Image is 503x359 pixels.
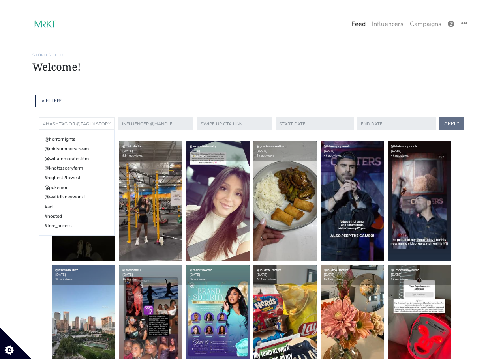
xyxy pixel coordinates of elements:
div: [DATE] 894 est. [119,141,182,161]
a: @mak.stackz [122,144,141,148]
a: × FILTERS [42,98,62,104]
li: @waltdisneyworld [43,192,110,202]
img: 17:23:10_1694020990 [32,17,57,31]
a: views [134,153,143,158]
li: @pokemon [43,183,110,192]
a: Feed [348,16,369,32]
a: views [333,153,342,158]
a: @in_dfw_family [324,268,348,272]
a: @in_dfw_family [257,268,281,272]
div: [DATE] 4k est. [186,141,250,161]
input: influencer @handle [118,117,193,130]
li: #free_access [43,221,110,230]
div: [DATE] 1k est. [119,265,182,285]
div: [DATE] 3k est. [388,265,451,285]
a: views [266,153,274,158]
a: views [199,277,207,282]
a: views [400,153,409,158]
a: views [336,277,344,282]
a: @_mckennawalker [257,144,284,148]
div: [DATE] 2k est. [52,265,115,285]
input: Date in YYYY-MM-DD format [357,117,436,130]
h1: Welcome! [32,61,471,73]
li: @horrornights [43,135,110,144]
div: [DATE] 4k est. [186,265,250,285]
li: @wilsonmoralesfilm [43,153,110,163]
a: Influencers [369,16,407,32]
div: [DATE] 3k est. [253,141,317,161]
a: @_mckennawalker [391,268,419,272]
button: APPLY [439,117,464,130]
li: @knottsscaryfarm [43,163,110,173]
li: #ad [43,202,110,211]
a: @itskendallfrfr [55,268,78,272]
input: Date in YYYY-MM-DD format [276,117,354,130]
a: views [65,277,73,282]
a: views [268,277,277,282]
li: #highest2lowest [43,173,110,182]
a: @thebizlawyer [190,268,212,272]
a: @soymahobeauty [190,144,216,148]
input: #hashtag or @tag IN STORY [39,117,115,130]
div: [DATE] 542 est. [253,265,317,285]
a: views [199,153,207,158]
a: @aleshabell [122,268,141,272]
div: [DATE] 542 est. [321,265,384,285]
input: swipe up cta link [197,117,272,130]
li: @midsummerscream [43,144,110,153]
a: views [400,277,409,282]
a: Campaigns [407,16,445,32]
a: @blakespopnook [324,144,350,148]
h6: Stories Feed [32,53,471,58]
li: #hosted [43,211,110,221]
div: [DATE] 4k est. [388,141,451,161]
div: [DATE] 4k est. [321,141,384,161]
a: views [132,277,140,282]
a: @blakespopnook [391,144,417,148]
